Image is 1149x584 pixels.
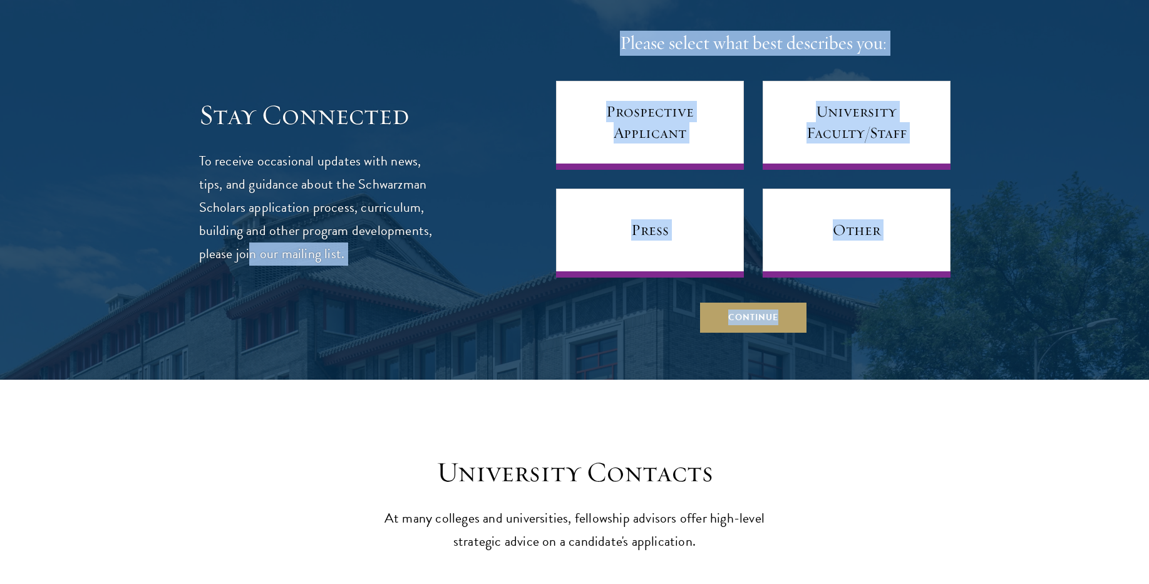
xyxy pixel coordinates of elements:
h4: Please select what best describes you: [556,31,951,56]
a: Other [763,189,951,278]
p: To receive occasional updates with news, tips, and guidance about the Schwarzman Scholars applica... [199,150,434,266]
h3: University Contacts [381,455,769,490]
h3: Stay Connected [199,98,434,133]
a: University Faculty/Staff [763,81,951,170]
a: Prospective Applicant [556,81,744,170]
p: At many colleges and universities, fellowship advisors offer high-level strategic advice on a can... [381,507,769,553]
a: Press [556,189,744,278]
button: Continue [700,303,806,333]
